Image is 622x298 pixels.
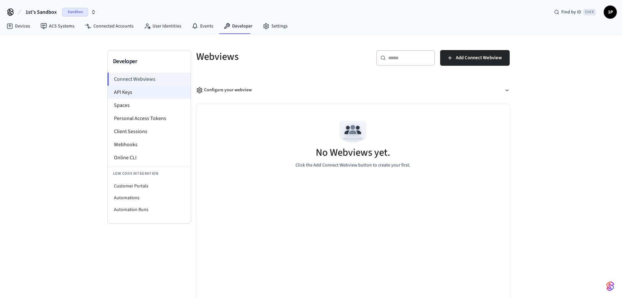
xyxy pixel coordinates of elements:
h3: Developer [113,57,185,66]
span: 1st's Sandbox [25,8,57,16]
li: Online CLI [108,151,191,164]
span: Sandbox [62,8,88,16]
li: Automation Runs [108,204,191,216]
li: Spaces [108,99,191,112]
button: 1P [604,6,617,19]
h5: Webviews [196,50,349,63]
div: Find by IDCtrl K [549,6,601,18]
span: Add Connect Webview [456,54,502,62]
img: SeamLogoGradient.69752ec5.svg [606,281,614,291]
a: Developer [218,20,258,32]
li: Personal Access Tokens [108,112,191,125]
a: User Identities [139,20,186,32]
button: Add Connect Webview [440,50,510,66]
li: Client Sessions [108,125,191,138]
li: Automations [108,192,191,204]
p: Click the Add Connect Webview button to create your first. [295,162,410,169]
span: Ctrl K [583,9,596,15]
li: Customer Portals [108,180,191,192]
span: 1P [604,6,616,18]
li: Webhooks [108,138,191,151]
a: Settings [258,20,293,32]
span: Find by ID [561,9,581,15]
a: Devices [1,20,35,32]
img: Team Empty State [338,117,368,147]
h5: No Webviews yet. [316,146,390,159]
a: ACS Systems [35,20,80,32]
li: API Keys [108,86,191,99]
a: Events [186,20,218,32]
div: Configure your webview [196,87,252,94]
li: Connect Webviews [107,73,191,86]
button: Configure your webview [196,81,510,99]
li: Low Code Integration [108,167,191,180]
a: Connected Accounts [80,20,139,32]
